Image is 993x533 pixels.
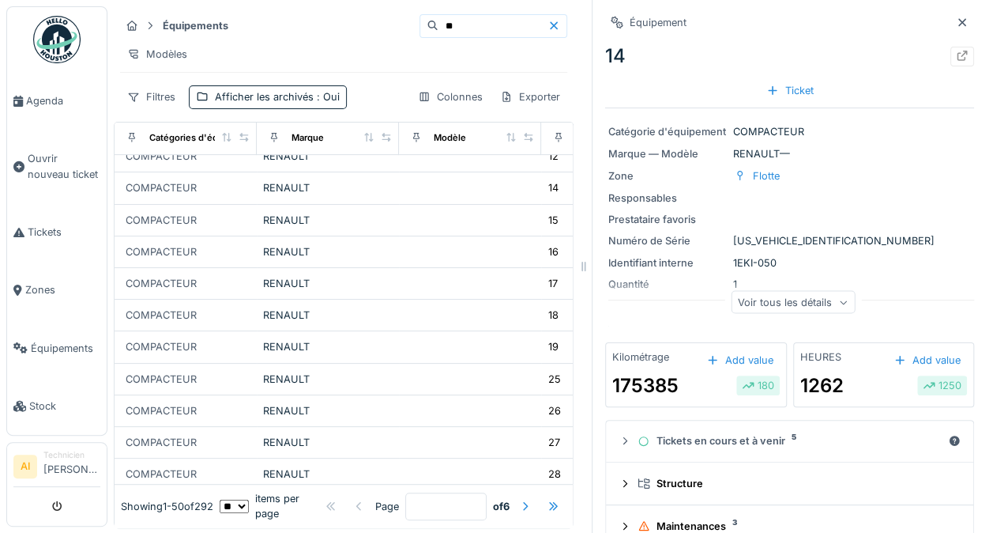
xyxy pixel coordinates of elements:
div: COMPACTEUR [126,276,197,291]
div: 28 [548,467,561,482]
a: Agenda [7,72,107,130]
div: COMPACTEUR [126,403,197,418]
div: RENAULT [263,435,393,450]
div: 14 [605,42,974,70]
div: COMPACTEUR [126,339,197,354]
div: Modèle [434,131,466,145]
div: Prestataire favoris [608,212,727,227]
span: Zones [25,282,100,297]
strong: of 6 [493,499,510,514]
div: Équipement [630,15,686,30]
div: Zone [608,168,727,183]
div: COMPACTEUR [126,149,197,164]
a: Zones [7,261,107,319]
div: Ticket [760,80,820,101]
div: Marque [292,131,324,145]
div: 15 [548,213,559,228]
div: COMPACTEUR [126,180,197,195]
strong: Équipements [156,18,235,33]
img: Badge_color-CXgf-gQk.svg [33,16,81,63]
div: 180 [742,378,774,393]
div: Structure [638,476,954,491]
div: 25 [548,372,561,387]
span: Ouvrir nouveau ticket [28,151,100,181]
div: Page [375,499,399,514]
div: COMPACTEUR [608,124,971,139]
div: RENAULT [263,180,393,195]
div: COMPACTEUR [126,308,197,323]
div: COMPACTEUR [126,213,197,228]
div: RENAULT [263,213,393,228]
div: Identifiant interne [608,255,727,270]
a: Stock [7,377,107,435]
div: Afficher les archivés [215,89,340,104]
div: Kilométrage [612,350,669,365]
div: 27 [548,435,560,450]
div: 19 [548,339,559,354]
span: Stock [29,399,100,414]
div: 1262 [800,372,844,400]
div: Marque — Modèle [608,146,727,161]
div: 16 [548,244,559,259]
div: RENAULT [263,308,393,323]
div: RENAULT [263,244,393,259]
div: 14 [548,180,559,195]
div: Numéro de Série [608,233,727,248]
div: RENAULT [263,149,393,164]
div: Technicien [43,449,100,461]
summary: Structure [612,469,967,498]
div: 18 [548,308,559,323]
div: Showing 1 - 50 of 292 [121,499,213,514]
div: 1250 [923,378,961,393]
div: 1 [608,277,971,292]
summary: Tickets en cours et à venir5 [612,427,967,456]
span: Tickets [28,225,100,240]
div: Add value [700,350,780,371]
div: RENAULT — [608,146,971,161]
li: [PERSON_NAME] [43,449,100,483]
div: COMPACTEUR [126,372,197,387]
li: AI [13,455,37,478]
div: RENAULT [263,372,393,387]
div: Filtres [120,85,182,108]
div: 175385 [612,372,679,400]
span: Équipements [31,341,100,356]
a: AI Technicien[PERSON_NAME] [13,449,100,487]
div: COMPACTEUR [126,467,197,482]
div: Responsables [608,191,727,206]
a: Équipements [7,319,107,377]
div: Voir tous les détails [731,291,855,314]
div: 12 [548,149,559,164]
div: RENAULT [263,339,393,354]
div: Exporter [493,85,567,108]
div: 26 [548,403,561,418]
div: Catégories d'équipement [149,131,259,145]
div: Colonnes [411,85,490,108]
div: Add value [887,350,967,371]
div: Flotte [753,168,780,183]
div: COMPACTEUR [126,435,197,450]
a: Ouvrir nouveau ticket [7,130,107,203]
div: items per page [220,491,318,521]
div: RENAULT [263,403,393,418]
div: COMPACTEUR [126,244,197,259]
a: Tickets [7,203,107,261]
div: Modèles [120,43,194,66]
div: 1EKI-050 [608,255,971,270]
div: HEURES [800,350,841,365]
div: Catégorie d'équipement [608,124,727,139]
span: Agenda [26,93,100,108]
div: Tickets en cours et à venir [638,433,942,448]
div: [US_VEHICLE_IDENTIFICATION_NUMBER] [608,233,971,248]
div: RENAULT [263,467,393,482]
div: RENAULT [263,276,393,291]
div: Quantité [608,277,727,292]
div: 17 [548,276,558,291]
span: : Oui [314,91,340,103]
